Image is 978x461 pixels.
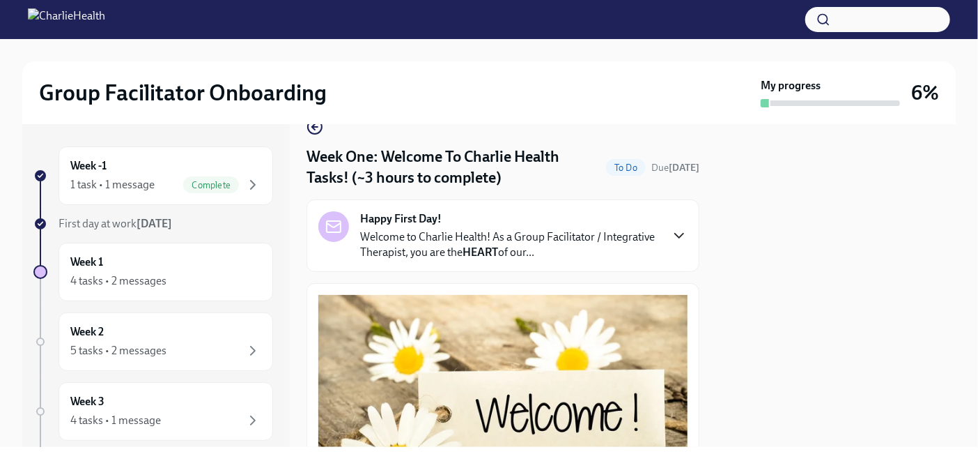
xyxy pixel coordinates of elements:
[70,343,166,358] div: 5 tasks • 2 messages
[463,245,498,259] strong: HEART
[33,146,273,205] a: Week -11 task • 1 messageComplete
[70,273,166,289] div: 4 tasks • 2 messages
[306,146,600,188] h4: Week One: Welcome To Charlie Health Tasks! (~3 hours to complete)
[651,161,699,174] span: October 6th, 2025 10:00
[59,217,172,230] span: First day at work
[70,324,104,340] h6: Week 2
[606,163,646,173] span: To Do
[911,80,939,105] h3: 6%
[70,158,107,174] h6: Week -1
[761,78,821,93] strong: My progress
[70,413,161,428] div: 4 tasks • 1 message
[33,312,273,371] a: Week 25 tasks • 2 messages
[70,177,155,192] div: 1 task • 1 message
[651,162,699,174] span: Due
[28,8,105,31] img: CharlieHealth
[70,255,103,270] h6: Week 1
[70,394,104,409] h6: Week 3
[33,243,273,301] a: Week 14 tasks • 2 messages
[137,217,172,230] strong: [DATE]
[33,216,273,232] a: First day at work[DATE]
[360,229,660,260] p: Welcome to Charlie Health! As a Group Facilitator / Integrative Therapist, you are the of our...
[39,79,327,107] h2: Group Facilitator Onboarding
[183,180,239,190] span: Complete
[33,382,273,441] a: Week 34 tasks • 1 message
[669,162,699,174] strong: [DATE]
[360,211,442,227] strong: Happy First Day!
